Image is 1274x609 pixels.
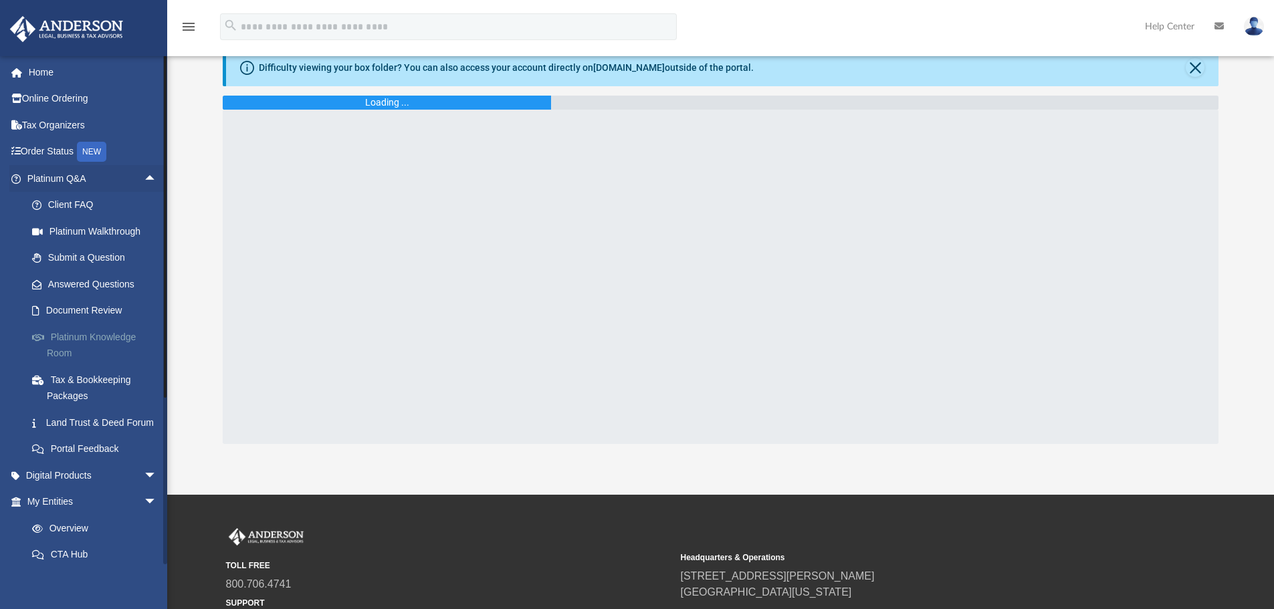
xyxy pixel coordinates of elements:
[144,489,171,516] span: arrow_drop_down
[181,25,197,35] a: menu
[19,192,177,219] a: Client FAQ
[226,528,306,545] img: Anderson Advisors Platinum Portal
[19,271,177,297] a: Answered Questions
[681,586,852,598] a: [GEOGRAPHIC_DATA][US_STATE]
[6,16,127,42] img: Anderson Advisors Platinum Portal
[681,552,1126,564] small: Headquarters & Operations
[9,138,177,166] a: Order StatusNEW
[9,112,177,138] a: Tax Organizers
[226,578,292,590] a: 800.706.4741
[77,142,106,162] div: NEW
[19,245,177,271] a: Submit a Question
[1186,58,1204,77] button: Close
[681,570,875,582] a: [STREET_ADDRESS][PERSON_NAME]
[19,436,177,463] a: Portal Feedback
[223,18,238,33] i: search
[365,96,409,110] div: Loading ...
[226,597,671,609] small: SUPPORT
[19,515,177,541] a: Overview
[9,462,177,489] a: Digital Productsarrow_drop_down
[9,489,177,515] a: My Entitiesarrow_drop_down
[226,560,671,572] small: TOLL FREE
[9,86,177,112] a: Online Ordering
[1244,17,1264,36] img: User Pic
[593,62,665,73] a: [DOMAIN_NAME]
[19,324,177,366] a: Platinum Knowledge Room
[259,61,754,75] div: Difficulty viewing your box folder? You can also access your account directly on outside of the p...
[144,462,171,489] span: arrow_drop_down
[9,165,177,192] a: Platinum Q&Aarrow_drop_up
[19,218,177,245] a: Platinum Walkthrough
[181,19,197,35] i: menu
[19,409,177,436] a: Land Trust & Deed Forum
[19,366,177,409] a: Tax & Bookkeeping Packages
[9,59,177,86] a: Home
[144,165,171,193] span: arrow_drop_up
[19,541,177,568] a: CTA Hub
[19,297,177,324] a: Document Review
